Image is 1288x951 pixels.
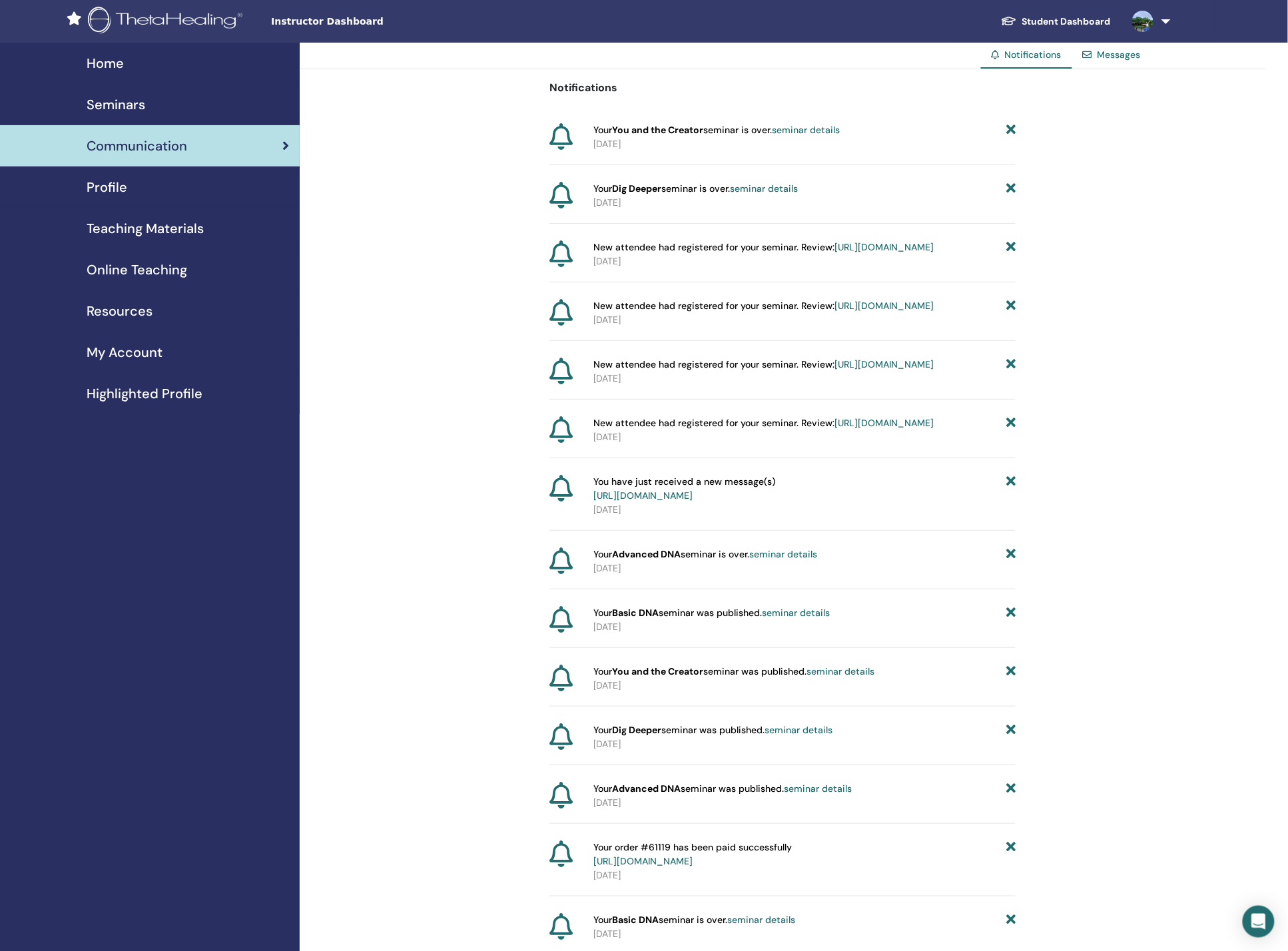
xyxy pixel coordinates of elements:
[594,182,799,196] span: Your seminar is over.
[594,561,1016,575] p: [DATE]
[594,430,1016,444] p: [DATE]
[1001,15,1017,27] img: graduation-cap-white.svg
[87,260,187,280] span: Online Teaching
[87,136,187,156] span: Communication
[594,796,1016,810] p: [DATE]
[594,723,833,737] span: Your seminar was published.
[613,665,704,677] strong: You and the Creator
[87,53,124,73] span: Home
[87,95,145,115] span: Seminars
[613,548,681,560] strong: Advanced DNA
[594,475,776,503] span: You have just received a new message(s)
[594,840,793,868] span: Your order #61119 has been paid successfully
[594,372,1016,386] p: [DATE]
[594,927,1016,941] p: [DATE]
[549,80,1016,96] p: Notifications
[835,358,934,370] a: [URL][DOMAIN_NAME]
[613,607,659,619] strong: Basic DNA
[88,7,247,37] img: logo.png
[594,416,934,430] span: New attendee had registered for your seminar. Review:
[835,241,934,253] a: [URL][DOMAIN_NAME]
[594,855,693,867] a: [URL][DOMAIN_NAME]
[990,9,1122,34] a: Student Dashboard
[773,124,840,136] a: seminar details
[1243,906,1275,938] div: Open Intercom Messenger
[87,301,153,321] span: Resources
[87,342,162,362] span: My Account
[594,137,1016,151] p: [DATE]
[807,665,875,677] a: seminar details
[594,358,934,372] span: New attendee had registered for your seminar. Review:
[594,240,934,254] span: New attendee had registered for your seminar. Review:
[594,868,1016,882] p: [DATE]
[594,737,1016,751] p: [DATE]
[594,254,1016,268] p: [DATE]
[613,182,662,194] strong: Dig Deeper
[594,123,840,137] span: Your seminar is over.
[594,606,830,620] span: Your seminar was published.
[87,384,202,404] span: Highlighted Profile
[1132,11,1153,32] img: default.jpg
[594,196,1016,210] p: [DATE]
[271,15,471,29] span: Instructor Dashboard
[763,607,830,619] a: seminar details
[835,300,934,312] a: [URL][DOMAIN_NAME]
[835,417,934,429] a: [URL][DOMAIN_NAME]
[87,177,127,197] span: Profile
[613,124,704,136] strong: You and the Creator
[594,913,796,927] span: Your seminar is over.
[594,503,1016,517] p: [DATE]
[750,548,818,560] a: seminar details
[1005,49,1062,61] span: Notifications
[785,783,852,794] a: seminar details
[594,489,693,501] a: [URL][DOMAIN_NAME]
[594,620,1016,634] p: [DATE]
[594,782,852,796] span: Your seminar was published.
[594,679,1016,693] p: [DATE]
[613,914,659,926] strong: Basic DNA
[731,182,799,194] a: seminar details
[87,218,204,238] span: Teaching Materials
[594,313,1016,327] p: [DATE]
[613,724,662,736] strong: Dig Deeper
[594,299,934,313] span: New attendee had registered for your seminar. Review:
[765,724,833,736] a: seminar details
[613,783,681,794] strong: Advanced DNA
[1098,49,1141,61] a: Messages
[728,914,796,926] a: seminar details
[594,547,818,561] span: Your seminar is over.
[594,665,875,679] span: Your seminar was published.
